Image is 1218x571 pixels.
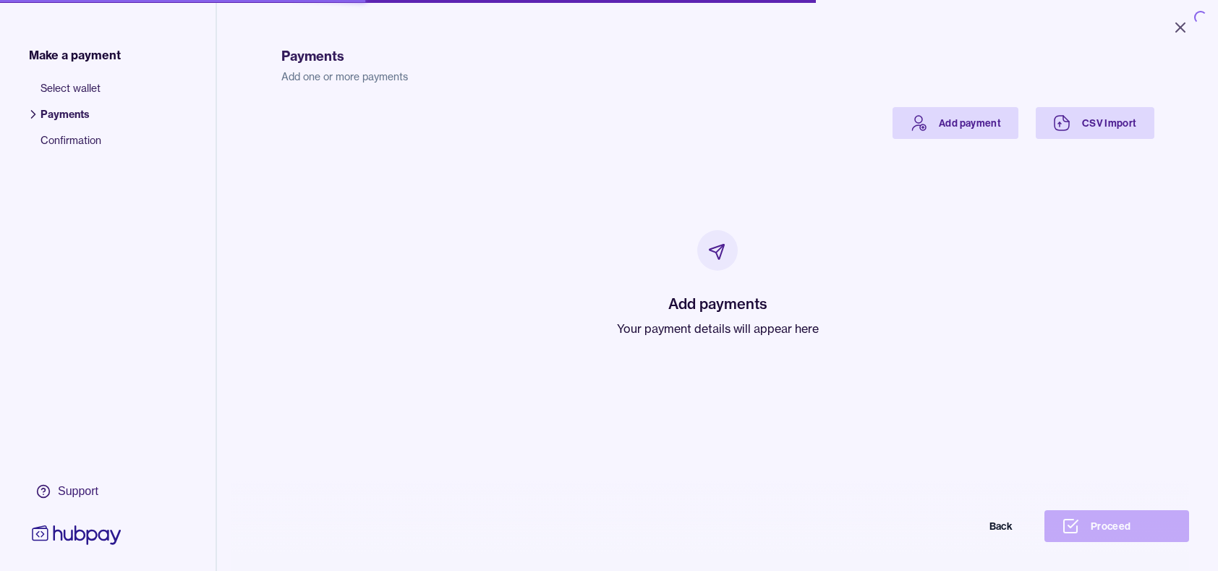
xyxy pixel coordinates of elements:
h1: Payments [281,46,1154,67]
a: Support [29,476,124,507]
button: Close [1154,12,1206,43]
span: Confirmation [41,133,101,159]
div: Support [58,483,98,499]
p: Add one or more payments [281,69,1154,84]
a: Add payment [893,107,1018,139]
span: Make a payment [29,46,121,64]
a: CSV Import [1036,107,1154,139]
span: Select wallet [41,81,101,107]
p: Your payment details will appear here [617,320,819,337]
h2: Add payments [617,294,819,314]
span: Payments [41,107,101,133]
button: Back [885,510,1030,542]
